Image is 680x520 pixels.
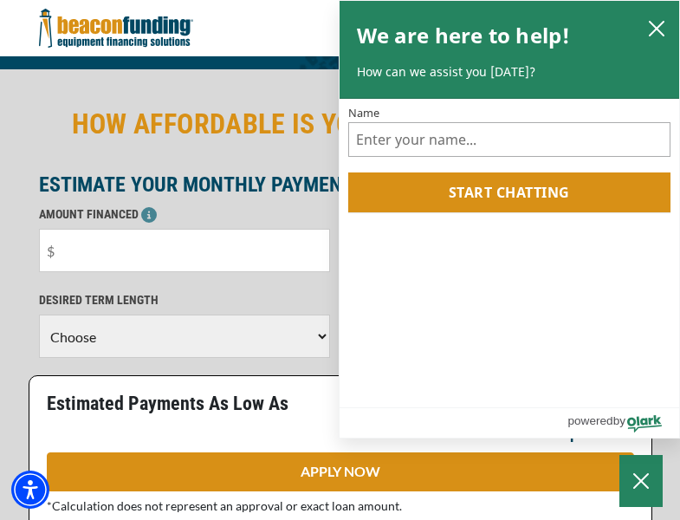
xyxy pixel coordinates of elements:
h2: We are here to help! [357,18,571,53]
p: ESTIMATE YOUR MONTHLY PAYMENT [39,174,642,195]
div: Accessibility Menu [11,471,49,509]
label: Name [348,107,671,119]
button: Close Chatbox [619,455,663,507]
a: APPLY NOW [47,452,634,491]
span: powered [567,410,612,432]
h2: HOW AFFORDABLE IS YOUR NEXT TOW TRUCK? [39,104,642,144]
button: close chatbox [643,16,670,40]
span: *Calculation does not represent an approval or exact loan amount. [47,498,402,513]
p: Estimated Payments As Low As [47,393,330,414]
input: $ [39,229,330,272]
p: DESIRED TERM LENGTH [39,289,330,310]
p: How can we assist you [DATE]? [357,63,663,81]
span: by [613,410,625,432]
input: Name [348,122,671,157]
p: AMOUNT FINANCED [39,204,330,224]
a: Powered by Olark [567,408,679,438]
button: Start chatting [348,172,671,212]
